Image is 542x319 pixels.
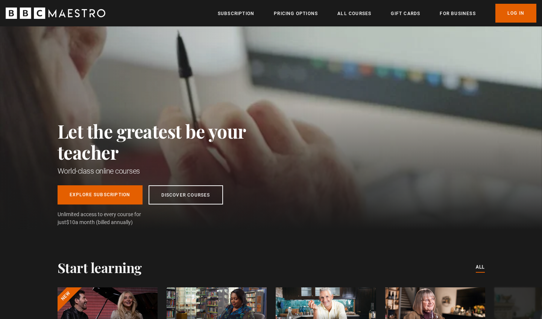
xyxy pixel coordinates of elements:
[391,10,420,17] a: Gift Cards
[58,185,143,205] a: Explore Subscription
[58,121,279,163] h2: Let the greatest be your teacher
[66,219,75,225] span: $10
[440,10,475,17] a: For business
[58,166,279,176] h1: World-class online courses
[337,10,371,17] a: All Courses
[218,10,254,17] a: Subscription
[58,211,159,226] span: Unlimited access to every course for just a month (billed annually)
[495,4,536,23] a: Log In
[218,4,536,23] nav: Primary
[149,185,223,205] a: Discover Courses
[476,263,485,272] a: All
[58,259,142,275] h2: Start learning
[6,8,105,19] svg: BBC Maestro
[274,10,318,17] a: Pricing Options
